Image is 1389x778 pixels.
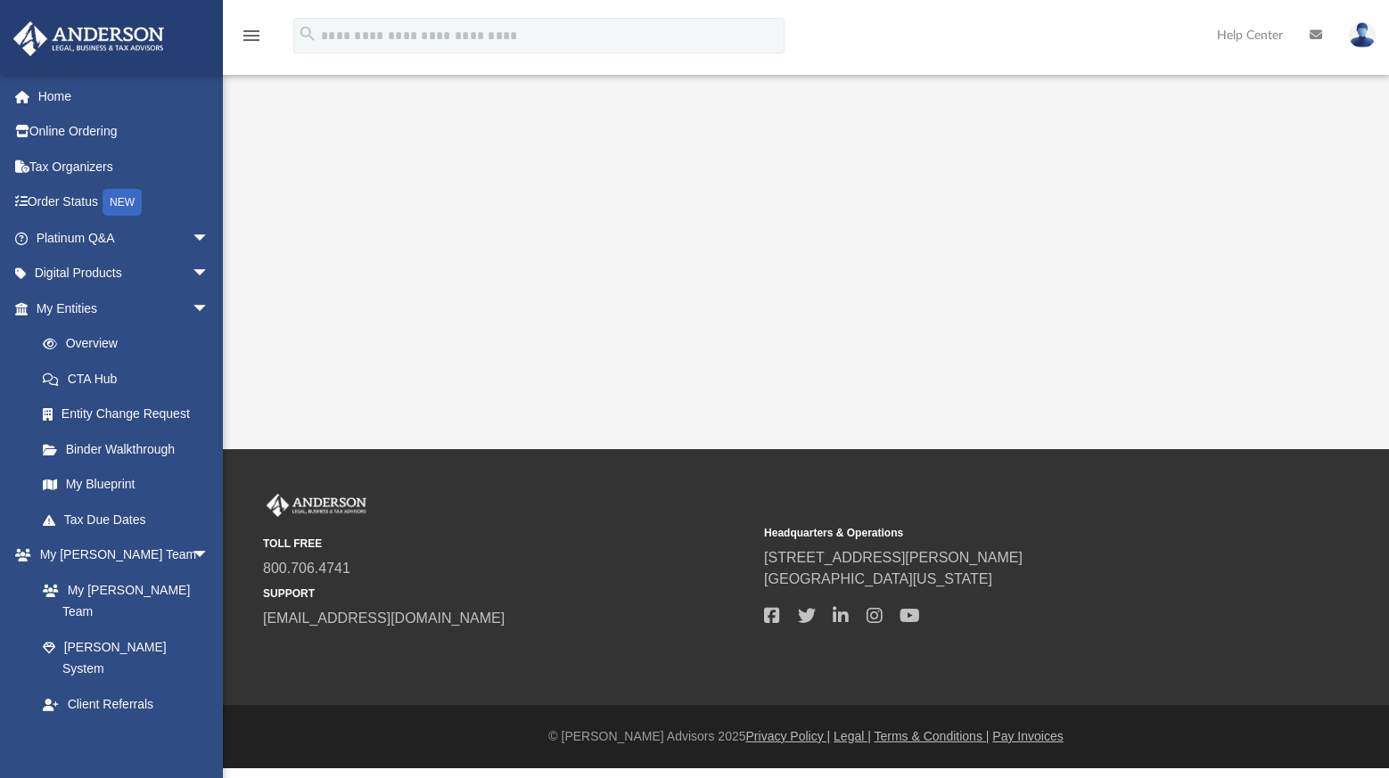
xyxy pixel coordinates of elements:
[241,34,262,46] a: menu
[25,572,218,629] a: My [PERSON_NAME] Team
[12,149,236,184] a: Tax Organizers
[834,729,871,743] a: Legal |
[25,467,227,503] a: My Blueprint
[192,291,227,327] span: arrow_drop_down
[875,729,990,743] a: Terms & Conditions |
[263,610,505,626] a: [EMAIL_ADDRESS][DOMAIN_NAME]
[12,114,236,150] a: Online Ordering
[764,571,992,586] a: [GEOGRAPHIC_DATA][US_STATE]
[25,629,227,686] a: [PERSON_NAME] System
[25,397,236,432] a: Entity Change Request
[764,550,1023,565] a: [STREET_ADDRESS][PERSON_NAME]
[764,525,1253,541] small: Headquarters & Operations
[12,537,227,573] a: My [PERSON_NAME] Teamarrow_drop_down
[25,326,236,362] a: Overview
[25,686,227,722] a: Client Referrals
[1349,22,1376,48] img: User Pic
[992,729,1063,743] a: Pay Invoices
[298,24,317,44] i: search
[25,502,236,537] a: Tax Due Dates
[12,184,236,221] a: Order StatusNEW
[192,537,227,574] span: arrow_drop_down
[263,536,752,552] small: TOLL FREE
[8,21,169,56] img: Anderson Advisors Platinum Portal
[12,256,236,291] a: Digital Productsarrow_drop_down
[241,25,262,46] i: menu
[263,494,370,517] img: Anderson Advisors Platinum Portal
[12,291,236,326] a: My Entitiesarrow_drop_down
[25,431,236,467] a: Binder Walkthrough
[192,256,227,292] span: arrow_drop_down
[746,729,831,743] a: Privacy Policy |
[12,220,236,256] a: Platinum Q&Aarrow_drop_down
[263,561,350,576] a: 800.706.4741
[103,189,142,216] div: NEW
[223,727,1389,746] div: © [PERSON_NAME] Advisors 2025
[12,78,236,114] a: Home
[263,586,752,602] small: SUPPORT
[192,220,227,257] span: arrow_drop_down
[25,361,236,397] a: CTA Hub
